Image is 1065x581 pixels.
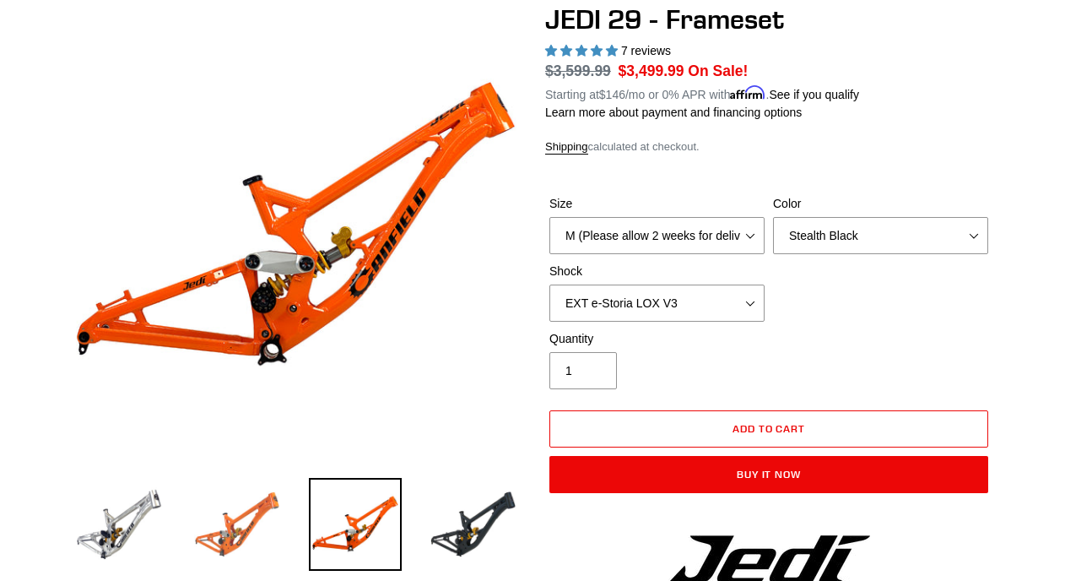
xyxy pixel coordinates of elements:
[427,478,520,571] img: Load image into Gallery viewer, JEDI 29 - Frameset
[545,62,611,79] s: $3,599.99
[549,456,988,493] button: Buy it now
[309,478,402,571] img: Load image into Gallery viewer, JEDI 29 - Frameset
[545,138,992,155] div: calculated at checkout.
[730,85,765,100] span: Affirm
[549,410,988,448] button: Add to cart
[769,88,859,101] a: See if you qualify - Learn more about Affirm Financing (opens in modal)
[545,3,992,35] h1: JEDI 29 - Frameset
[545,44,621,57] span: 5.00 stars
[549,330,765,348] label: Quantity
[545,140,588,155] a: Shipping
[621,44,671,57] span: 7 reviews
[549,263,765,280] label: Shock
[191,478,284,571] img: Load image into Gallery viewer, JEDI 29 - Frameset
[733,422,806,435] span: Add to cart
[545,82,859,104] p: Starting at /mo or 0% APR with .
[545,106,802,119] a: Learn more about payment and financing options
[549,195,765,213] label: Size
[688,60,748,82] span: On Sale!
[599,88,625,101] span: $146
[73,478,165,571] img: Load image into Gallery viewer, JEDI 29 - Frameset
[619,62,684,79] span: $3,499.99
[773,195,988,213] label: Color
